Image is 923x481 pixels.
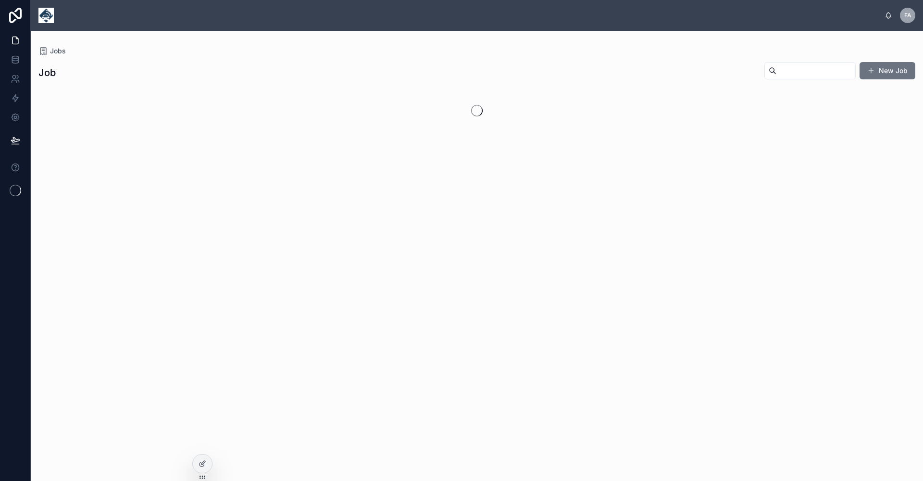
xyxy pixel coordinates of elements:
[62,13,885,17] div: scrollable content
[50,46,66,56] span: Jobs
[38,46,66,56] a: Jobs
[860,62,915,79] button: New Job
[38,66,56,79] h1: Job
[904,12,911,19] span: FA
[38,8,54,23] img: App logo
